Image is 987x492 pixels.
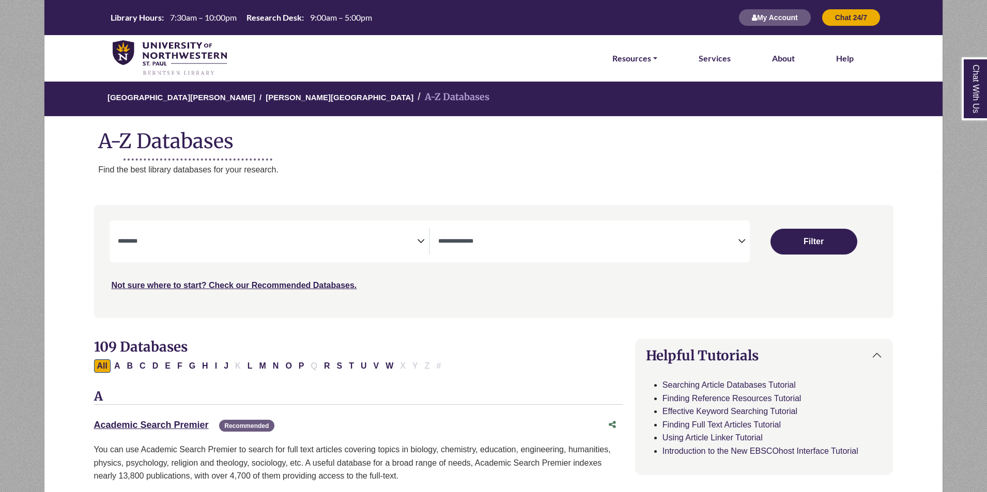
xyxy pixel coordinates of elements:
button: Filter Results F [174,359,186,373]
button: Filter Results N [270,359,282,373]
button: Helpful Tutorials [636,339,893,372]
button: All [94,359,111,373]
img: library_home [113,40,227,76]
button: Filter Results H [199,359,211,373]
button: Filter Results M [256,359,269,373]
a: My Account [738,13,811,22]
button: Filter Results E [162,359,174,373]
span: 9:00am – 5:00pm [310,12,372,22]
button: Filter Results D [149,359,162,373]
button: My Account [738,9,811,26]
th: Research Desk: [242,12,304,23]
button: Filter Results V [371,359,382,373]
a: Finding Reference Resources Tutorial [662,394,801,403]
button: Filter Results B [124,359,136,373]
button: Filter Results A [111,359,124,373]
a: Using Article Linker Tutorial [662,433,763,442]
p: You can use Academic Search Premier to search for full text articles covering topics in biology, ... [94,443,623,483]
a: Searching Article Databases Tutorial [662,380,796,389]
button: Filter Results J [221,359,232,373]
button: Filter Results C [136,359,149,373]
a: Academic Search Premier [94,420,209,430]
a: Effective Keyword Searching Tutorial [662,407,797,416]
a: [GEOGRAPHIC_DATA][PERSON_NAME] [107,91,255,102]
button: Chat 24/7 [822,9,881,26]
h1: A-Z Databases [44,121,943,153]
span: 109 Databases [94,338,188,355]
button: Filter Results L [244,359,256,373]
button: Filter Results G [186,359,198,373]
button: Filter Results W [382,359,396,373]
a: Resources [612,52,657,65]
a: Finding Full Text Articles Tutorial [662,420,781,429]
button: Filter Results U [358,359,370,373]
nav: Search filters [94,205,893,318]
li: A-Z Databases [413,90,489,105]
h3: A [94,389,623,405]
button: Filter Results R [321,359,333,373]
a: Introduction to the New EBSCOhost Interface Tutorial [662,447,858,455]
a: Not sure where to start? Check our Recommended Databases. [112,281,357,290]
button: Filter Results P [296,359,307,373]
a: Hours Today [106,12,376,24]
a: Chat 24/7 [822,13,881,22]
span: 7:30am – 10:00pm [170,12,237,22]
table: Hours Today [106,12,376,22]
span: Recommended [219,420,274,432]
button: Filter Results I [212,359,220,373]
a: Help [836,52,854,65]
textarea: Search [438,238,738,246]
textarea: Search [118,238,418,246]
button: Share this database [602,415,623,435]
div: Alpha-list to filter by first letter of database name [94,361,445,370]
a: About [772,52,795,65]
button: Filter Results T [346,359,357,373]
p: Find the best library databases for your research. [98,163,943,177]
a: Services [699,52,731,65]
button: Filter Results O [282,359,295,373]
button: Filter Results S [334,359,346,373]
a: [PERSON_NAME][GEOGRAPHIC_DATA] [266,91,413,102]
th: Library Hours: [106,12,164,23]
button: Submit for Search Results [770,229,857,255]
nav: breadcrumb [44,81,943,116]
